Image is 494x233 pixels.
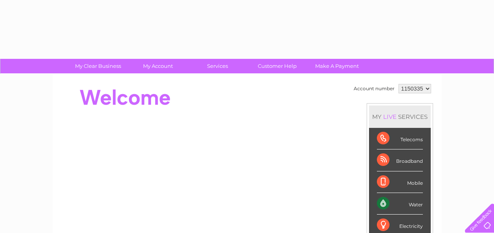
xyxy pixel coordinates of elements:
div: Broadband [377,149,423,171]
a: My Clear Business [66,59,130,73]
a: Services [185,59,250,73]
a: Customer Help [245,59,310,73]
div: MY SERVICES [369,106,431,128]
div: LIVE [382,113,398,120]
td: Account number [352,82,397,95]
a: Make A Payment [305,59,369,73]
div: Telecoms [377,128,423,149]
div: Water [377,193,423,215]
a: My Account [125,59,190,73]
div: Mobile [377,171,423,193]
